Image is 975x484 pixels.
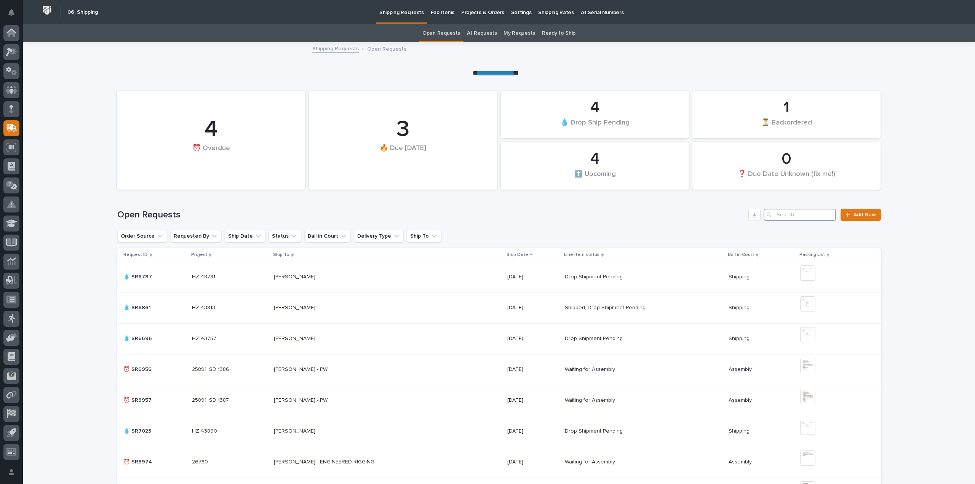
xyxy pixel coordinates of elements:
[514,150,676,169] div: 4
[565,457,617,465] p: Waiting for Assembly
[729,303,751,311] p: Shipping
[729,365,753,373] p: Assembly
[565,365,617,373] p: Waiting for Assembly
[705,169,868,185] div: ❓ Due Date Unknown (fix me!)
[565,334,624,342] p: Drop Shipment Pending
[67,9,98,16] h2: 06. Shipping
[117,447,881,478] tr: ⏰ SR6974⏰ SR6974 2678026780 [PERSON_NAME] - ENGINEERED RIGGING[PERSON_NAME] - ENGINEERED RIGGING ...
[117,416,881,447] tr: 💧 SR7023💧 SR7023 HZ 43890HZ 43890 [PERSON_NAME][PERSON_NAME] [DATE]Drop Shipment PendingDrop Ship...
[192,396,230,404] p: 25891, SD 1387
[117,230,167,242] button: Order Source
[123,251,148,259] p: Request ID
[705,150,868,169] div: 0
[705,118,868,134] div: ⏳ Backordered
[565,272,624,280] p: Drop Shipment Pending
[514,98,676,117] div: 4
[117,323,881,354] tr: 💧 SR6696💧 SR6696 HZ 43757HZ 43757 [PERSON_NAME][PERSON_NAME] [DATE]Drop Shipment PendingDrop Ship...
[322,116,484,143] div: 3
[565,303,647,311] p: Shipped, Drop Shipment Pending
[170,230,222,242] button: Requested By
[367,44,406,53] p: Open Requests
[192,303,217,311] p: HZ 43813
[274,272,317,280] p: [PERSON_NAME]
[728,251,754,259] p: Ball in Court
[729,426,751,434] p: Shipping
[274,365,330,373] p: [PERSON_NAME] - PWI
[274,303,317,311] p: [PERSON_NAME]
[225,230,265,242] button: Ship Date
[514,169,676,185] div: ⬆️ Upcoming
[117,292,881,323] tr: 💧 SR6861💧 SR6861 HZ 43813HZ 43813 [PERSON_NAME][PERSON_NAME] [DATE]Shipped, Drop Shipment Pending...
[507,274,559,280] p: [DATE]
[467,24,497,42] a: All Requests
[274,396,330,404] p: [PERSON_NAME] - PWI
[729,396,753,404] p: Assembly
[565,426,624,434] p: Drop Shipment Pending
[507,366,559,373] p: [DATE]
[507,335,559,342] p: [DATE]
[854,212,876,217] span: Add New
[507,397,559,404] p: [DATE]
[123,396,153,404] p: ⏰ SR6957
[407,230,441,242] button: Ship To
[123,303,152,311] p: 💧 SR6861
[764,209,836,221] input: Search
[123,365,153,373] p: ⏰ SR6956
[705,98,868,117] div: 1
[192,426,219,434] p: HZ 43890
[123,272,153,280] p: 💧 SR6787
[507,251,528,259] p: Ship Date
[799,251,825,259] p: Packing List
[130,116,292,143] div: 4
[117,209,746,220] h1: Open Requests
[117,385,881,416] tr: ⏰ SR6957⏰ SR6957 25891, SD 138725891, SD 1387 [PERSON_NAME] - PWI[PERSON_NAME] - PWI [DATE]Waitin...
[841,209,881,221] a: Add New
[503,24,535,42] a: My Requests
[274,334,317,342] p: [PERSON_NAME]
[269,230,301,242] button: Status
[123,426,153,434] p: 💧 SR7023
[354,230,404,242] button: Delivery Type
[123,457,153,465] p: ⏰ SR6974
[274,426,317,434] p: [PERSON_NAME]
[565,396,617,404] p: Waiting for Assembly
[507,428,559,434] p: [DATE]
[729,272,751,280] p: Shipping
[322,144,484,168] div: 🔥 Due [DATE]
[130,144,292,168] div: ⏰ Overdue
[117,354,881,385] tr: ⏰ SR6956⏰ SR6956 25891, SD 138625891, SD 1386 [PERSON_NAME] - PWI[PERSON_NAME] - PWI [DATE]Waitin...
[274,457,376,465] p: [PERSON_NAME] - ENGINEERED RIGGING
[192,457,209,465] p: 26780
[40,3,54,18] img: Workspace Logo
[507,305,559,311] p: [DATE]
[192,334,218,342] p: HZ 43757
[422,24,460,42] a: Open Requests
[564,251,599,259] p: Line item status
[10,9,19,21] div: Notifications
[192,365,231,373] p: 25891, SD 1386
[312,44,359,53] a: Shipping Requests
[117,262,881,292] tr: 💧 SR6787💧 SR6787 HZ 43781HZ 43781 [PERSON_NAME][PERSON_NAME] [DATE]Drop Shipment PendingDrop Ship...
[3,5,19,21] button: Notifications
[514,118,676,134] div: 💧 Drop Ship Pending
[507,459,559,465] p: [DATE]
[729,334,751,342] p: Shipping
[304,230,351,242] button: Ball in Court
[123,334,153,342] p: 💧 SR6696
[191,251,207,259] p: Project
[542,24,575,42] a: Ready to Ship
[192,272,217,280] p: HZ 43781
[273,251,289,259] p: Ship To
[729,457,753,465] p: Assembly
